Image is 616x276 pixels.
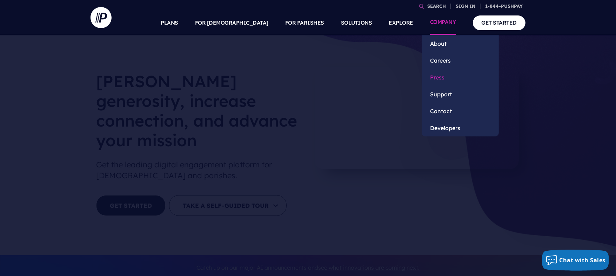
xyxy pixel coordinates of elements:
[430,11,456,35] a: COMPANY
[341,11,372,35] a: SOLUTIONS
[285,11,324,35] a: FOR PARISHES
[422,86,499,103] a: Support
[195,11,268,35] a: FOR [DEMOGRAPHIC_DATA]
[422,69,499,86] a: Press
[422,103,499,120] a: Contact
[422,35,499,52] a: About
[389,11,414,35] a: EXPLORE
[422,120,499,136] a: Developers
[161,11,179,35] a: PLANS
[422,52,499,69] a: Careers
[560,256,606,264] span: Chat with Sales
[542,250,609,271] button: Chat with Sales
[473,15,526,30] a: GET STARTED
